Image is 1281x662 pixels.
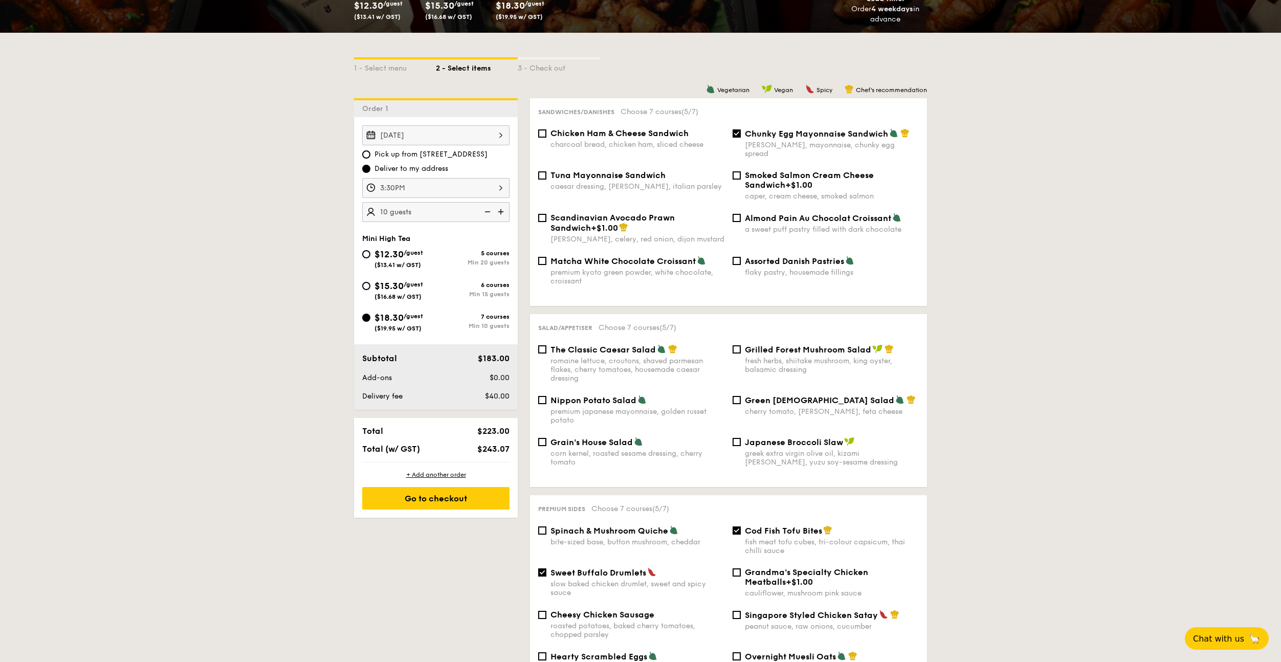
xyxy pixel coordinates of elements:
[362,104,392,113] span: Order 1
[619,223,628,232] img: icon-chef-hat.a58ddaea.svg
[889,128,898,138] img: icon-vegetarian.fe4039eb.svg
[745,213,891,223] span: Almond Pain Au Chocolat Croissant
[425,13,472,20] span: ($16.68 w/ GST)
[550,407,724,425] div: premium japanese mayonnaise, golden russet potato
[362,234,410,243] span: Mini High Tea
[591,223,618,233] span: +$1.00
[354,59,436,74] div: 1 - Select menu
[892,213,901,222] img: icon-vegetarian.fe4039eb.svg
[907,395,916,404] img: icon-chef-hat.a58ddaea.svg
[1248,633,1261,645] span: 🦙
[823,525,832,535] img: icon-chef-hat.a58ddaea.svg
[745,345,871,355] span: Grilled Forest Mushroom Salad
[362,282,370,290] input: $15.30/guest($16.68 w/ GST)6 coursesMin 15 guests
[785,180,812,190] span: +$1.00
[479,202,494,222] img: icon-reduce.1d2dbef1.svg
[745,141,919,158] div: [PERSON_NAME], mayonnaise, chunky egg spread
[634,437,643,446] img: icon-vegetarian.fe4039eb.svg
[745,538,919,555] div: fish meat tofu cubes, tri-colour capsicum, thai chilli sauce
[362,202,510,222] input: Number of guests
[538,345,546,354] input: The Classic Caesar Saladromaine lettuce, croutons, shaved parmesan flakes, cherry tomatoes, house...
[659,323,676,332] span: (5/7)
[496,13,543,20] span: ($19.95 w/ GST)
[518,59,600,74] div: 3 - Check out
[840,4,931,25] div: Order in advance
[550,449,724,467] div: corn kernel, roasted sesame dressing, cherry tomato
[872,344,882,354] img: icon-vegan.f8ff3823.svg
[538,526,546,535] input: Spinach & Mushroom Quichebite-sized base, button mushroom, cheddar
[374,312,404,323] span: $18.30
[1185,627,1269,650] button: Chat with us🦙
[745,225,919,234] div: a sweet puff pastry filled with dark chocolate
[856,86,927,94] span: Chef's recommendation
[762,84,772,94] img: icon-vegan.f8ff3823.svg
[733,345,741,354] input: Grilled Forest Mushroom Saladfresh herbs, shiitake mushroom, king oyster, balsamic dressing
[648,651,657,660] img: icon-vegetarian.fe4039eb.svg
[550,213,675,233] span: Scandinavian Avocado Prawn Sandwich
[745,589,919,598] div: cauliflower, mushroom pink sauce
[538,129,546,138] input: Chicken Ham & Cheese Sandwichcharcoal bread, chicken ham, sliced cheese
[494,202,510,222] img: icon-add.58712e84.svg
[362,165,370,173] input: Deliver to my address
[354,13,401,20] span: ($13.41 w/ GST)
[844,437,854,446] img: icon-vegan.f8ff3823.svg
[538,568,546,577] input: Sweet Buffalo Drumletsslow baked chicken drumlet, sweet and spicy sauce
[745,256,844,266] span: Assorted Danish Pastries
[733,652,741,660] input: Overnight Muesli Oatscoconut flake, almond flake, dried osmanthus
[362,373,392,382] span: Add-ons
[745,129,888,139] span: Chunky Egg Mayonnaise Sandwich
[733,611,741,619] input: Singapore Styled Chicken Sataypeanut sauce, raw onions, cucumber
[885,344,894,354] img: icon-chef-hat.a58ddaea.svg
[550,182,724,191] div: caesar dressing, [PERSON_NAME], italian parsley
[786,577,813,587] span: +$1.00
[637,395,647,404] img: icon-vegetarian.fe4039eb.svg
[745,395,894,405] span: Green [DEMOGRAPHIC_DATA] Salad
[362,426,383,436] span: Total
[1193,634,1244,644] span: Chat with us
[362,487,510,510] div: Go to checkout
[550,345,656,355] span: The Classic Caesar Salad
[745,170,874,190] span: Smoked Salmon Cream Cheese Sandwich
[745,652,836,661] span: Overnight Muesli Oats
[550,268,724,285] div: premium kyoto green powder, white chocolate, croissant
[404,313,423,320] span: /guest
[436,259,510,266] div: Min 20 guests
[362,314,370,322] input: $18.30/guest($19.95 w/ GST)7 coursesMin 10 guests
[362,354,397,363] span: Subtotal
[374,280,404,292] span: $15.30
[374,261,421,269] span: ($13.41 w/ GST)
[871,5,913,13] strong: 4 weekdays
[774,86,793,94] span: Vegan
[621,107,698,116] span: Choose 7 courses
[362,392,403,401] span: Delivery fee
[745,357,919,374] div: fresh herbs, shiitake mushroom, king oyster, balsamic dressing
[362,471,510,479] div: + Add another order
[550,395,636,405] span: Nippon Potato Salad
[890,610,899,619] img: icon-chef-hat.a58ddaea.svg
[362,444,420,454] span: Total (w/ GST)
[477,444,510,454] span: $243.07
[550,357,724,383] div: romaine lettuce, croutons, shaved parmesan flakes, cherry tomatoes, housemade caesar dressing
[550,437,633,447] span: Grain's House Salad
[733,438,741,446] input: Japanese Broccoli Slawgreek extra virgin olive oil, kizami [PERSON_NAME], yuzu soy-sesame dressing
[717,86,749,94] span: Vegetarian
[436,59,518,74] div: 2 - Select items
[697,256,706,265] img: icon-vegetarian.fe4039eb.svg
[374,164,448,174] span: Deliver to my address
[745,192,919,201] div: caper, cream cheese, smoked salmon
[550,170,666,180] span: Tuna Mayonnaise Sandwich
[436,250,510,257] div: 5 courses
[745,449,919,467] div: greek extra virgin olive oil, kizami [PERSON_NAME], yuzu soy-sesame dressing
[900,128,910,138] img: icon-chef-hat.a58ddaea.svg
[550,128,689,138] span: Chicken Ham & Cheese Sandwich
[745,526,822,536] span: Cod Fish Tofu Bites
[837,651,846,660] img: icon-vegetarian.fe4039eb.svg
[404,249,423,256] span: /guest
[436,281,510,289] div: 6 courses
[436,313,510,320] div: 7 courses
[745,268,919,277] div: flaky pastry, housemade fillings
[733,129,741,138] input: Chunky Egg Mayonnaise Sandwich[PERSON_NAME], mayonnaise, chunky egg spread
[652,504,669,513] span: (5/7)
[374,293,422,300] span: ($16.68 w/ GST)
[733,396,741,404] input: Green [DEMOGRAPHIC_DATA] Saladcherry tomato, [PERSON_NAME], feta cheese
